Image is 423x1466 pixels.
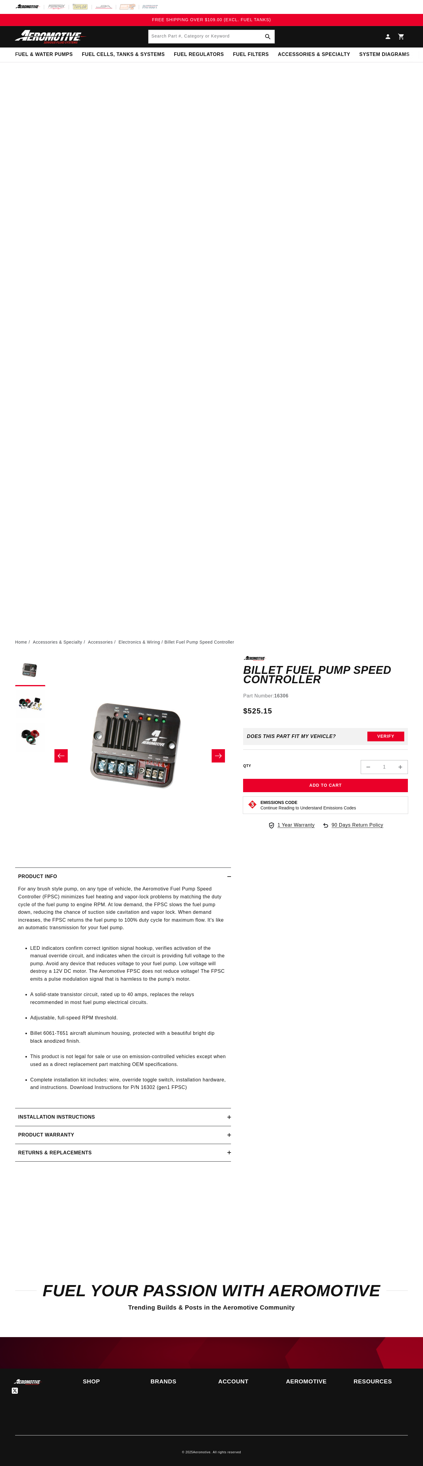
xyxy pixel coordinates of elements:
[354,1379,408,1384] summary: Resources
[15,723,45,753] button: Load image 3 in gallery view
[33,639,87,645] li: Accessories & Specialty
[83,1379,137,1384] summary: Shop
[128,1304,295,1311] span: Trending Builds & Posts in the Aeromotive Community
[15,1126,231,1144] summary: Product warranty
[18,1113,95,1121] h2: Installation Instructions
[13,1379,43,1385] img: Aeromotive
[268,821,315,829] a: 1 Year Warranty
[11,48,77,62] summary: Fuel & Water Pumps
[218,1379,272,1384] summary: Account
[148,30,275,43] input: Search Part #, Category or Keyword
[260,805,356,811] p: Continue Reading to Understand Emissions Codes
[322,821,383,835] a: 90 Days Return Policy
[54,749,68,763] button: Slide left
[260,800,297,805] strong: Emissions Code
[278,51,350,58] span: Accessories & Specialty
[367,732,404,741] button: Verify
[15,1284,408,1298] h2: Fuel Your Passion with Aeromotive
[119,639,160,645] a: Electronics & Wiring
[15,1108,231,1126] summary: Installation Instructions
[169,48,228,62] summary: Fuel Regulators
[228,48,273,62] summary: Fuel Filters
[243,692,408,700] div: Part Number:
[30,1014,228,1022] li: Adjustable, full-speed RPM threshold.
[248,800,257,809] img: Emissions code
[273,48,355,62] summary: Accessories & Specialty
[15,656,45,686] button: Load image 1 in gallery view
[193,1451,211,1454] a: Aeromotive
[164,639,234,645] li: Billet Fuel Pump Speed Controller
[332,821,383,835] span: 90 Days Return Policy
[355,48,414,62] summary: System Diagrams
[286,1379,340,1384] summary: Aeromotive
[261,30,275,43] button: Search Part #, Category or Keyword
[243,665,408,684] h1: Billet Fuel Pump Speed Controller
[30,1053,228,1068] li: This product is not legal for sale or use on emission-controlled vehicles except when used as a d...
[260,800,356,811] button: Emissions CodeContinue Reading to Understand Emissions Codes
[15,1144,231,1162] summary: Returns & replacements
[30,991,228,1006] li: A solid-state transistor circuit, rated up to 40 amps, replaces the relays recommended in most fu...
[278,821,315,829] span: 1 Year Warranty
[18,873,57,881] h2: Product Info
[15,689,45,720] button: Load image 2 in gallery view
[15,885,231,1099] div: For any brush style pump, on any type of vehicle, the Aeromotive Fuel Pump Speed Controller (FPSC...
[243,779,408,792] button: Add to Cart
[243,706,272,717] span: $525.15
[243,763,251,769] label: QTY
[359,51,409,58] span: System Diagrams
[77,48,169,62] summary: Fuel Cells, Tanks & Systems
[88,639,113,645] a: Accessories
[15,868,231,885] summary: Product Info
[152,17,271,22] span: FREE SHIPPING OVER $109.00 (EXCL. FUEL TANKS)
[13,30,89,44] img: Aeromotive
[212,749,225,763] button: Slide right
[274,693,289,698] strong: 16306
[30,1029,228,1045] li: Billet 6061-T651 aircraft aluminum housing, protected with a beautiful bright dip black anodized ...
[15,639,27,645] a: Home
[213,1451,241,1454] small: All rights reserved
[15,656,231,855] media-gallery: Gallery Viewer
[15,51,73,58] span: Fuel & Water Pumps
[151,1379,205,1384] summary: Brands
[247,734,336,739] div: Does This part fit My vehicle?
[82,51,165,58] span: Fuel Cells, Tanks & Systems
[18,1131,74,1139] h2: Product warranty
[182,1451,212,1454] small: © 2025 .
[15,639,408,645] nav: breadcrumbs
[233,51,269,58] span: Fuel Filters
[174,51,224,58] span: Fuel Regulators
[30,944,228,983] li: LED indicators confirm correct ignition signal hookup, verifies activation of the manual override...
[30,1076,228,1091] li: Complete installation kit includes: wire, override toggle switch, installation hardware, and inst...
[18,1149,92,1157] h2: Returns & replacements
